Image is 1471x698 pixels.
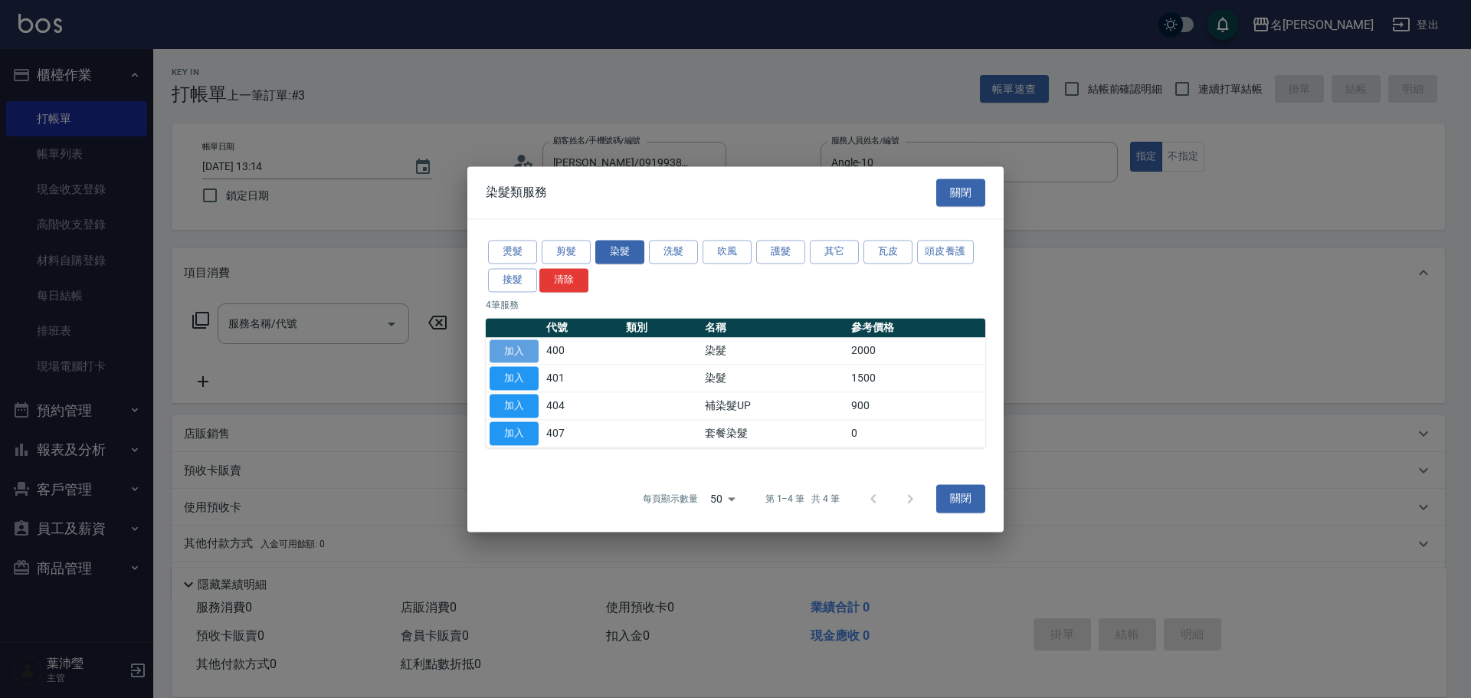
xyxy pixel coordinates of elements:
button: 清除 [539,268,588,292]
button: 加入 [490,367,539,391]
button: 頭皮養護 [917,240,974,264]
td: 套餐染髮 [701,420,847,447]
td: 401 [542,365,622,392]
button: 加入 [490,339,539,363]
button: 關閉 [936,485,985,513]
td: 407 [542,420,622,447]
td: 染髮 [701,365,847,392]
button: 其它 [810,240,859,264]
td: 2000 [847,337,985,365]
button: 剪髮 [542,240,591,264]
th: 參考價格 [847,318,985,338]
div: 50 [704,478,741,519]
th: 代號 [542,318,622,338]
button: 護髮 [756,240,805,264]
button: 關閉 [936,179,985,207]
button: 接髮 [488,268,537,292]
p: 4 筆服務 [486,298,985,312]
td: 0 [847,420,985,447]
button: 瓦皮 [863,240,912,264]
td: 補染髮UP [701,392,847,420]
td: 400 [542,337,622,365]
button: 加入 [490,394,539,418]
td: 900 [847,392,985,420]
td: 1500 [847,365,985,392]
th: 名稱 [701,318,847,338]
button: 燙髮 [488,240,537,264]
p: 第 1–4 筆 共 4 筆 [765,492,840,506]
span: 染髮類服務 [486,185,547,200]
button: 加入 [490,421,539,445]
th: 類別 [622,318,702,338]
button: 洗髮 [649,240,698,264]
button: 染髮 [595,240,644,264]
td: 染髮 [701,337,847,365]
td: 404 [542,392,622,420]
button: 吹風 [703,240,752,264]
p: 每頁顯示數量 [643,492,698,506]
